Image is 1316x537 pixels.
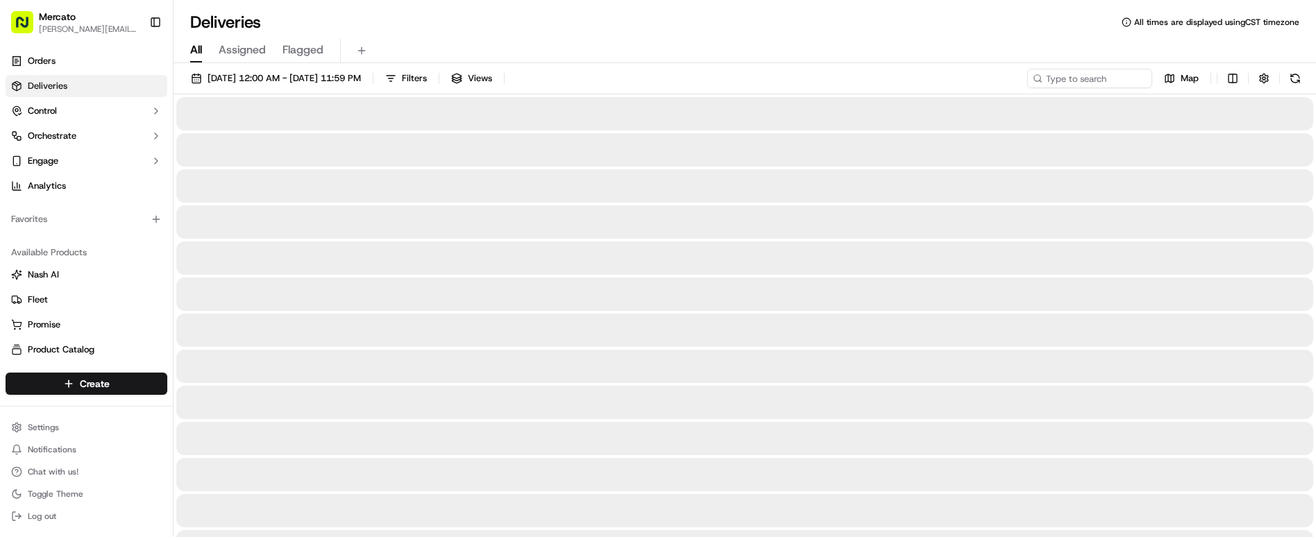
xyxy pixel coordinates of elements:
span: [DATE] 12:00 AM - [DATE] 11:59 PM [208,72,361,85]
span: Assigned [219,42,266,58]
button: Mercato[PERSON_NAME][EMAIL_ADDRESS][PERSON_NAME][DOMAIN_NAME] [6,6,144,39]
button: [PERSON_NAME][EMAIL_ADDRESS][PERSON_NAME][DOMAIN_NAME] [39,24,138,35]
button: Nash AI [6,264,167,286]
span: Log out [28,511,56,522]
span: Orders [28,55,56,67]
div: Available Products [6,241,167,264]
button: Map [1158,69,1205,88]
a: Nash AI [11,268,162,281]
div: Favorites [6,208,167,230]
a: Orders [6,50,167,72]
button: Filters [379,69,433,88]
span: Settings [28,422,59,433]
span: All [190,42,202,58]
span: Flagged [282,42,323,58]
span: Promise [28,318,60,331]
h1: Deliveries [190,11,261,33]
button: Orchestrate [6,125,167,147]
button: Views [445,69,498,88]
a: Deliveries [6,75,167,97]
span: Deliveries [28,80,67,92]
button: Notifications [6,440,167,459]
button: Settings [6,418,167,437]
button: Create [6,373,167,395]
button: Mercato [39,10,76,24]
a: Analytics [6,175,167,197]
span: Views [468,72,492,85]
button: Product Catalog [6,339,167,361]
span: Toggle Theme [28,488,83,500]
button: Fleet [6,289,167,311]
span: Product Catalog [28,343,94,356]
button: Chat with us! [6,462,167,481]
span: Notifications [28,444,76,455]
span: Orchestrate [28,130,76,142]
a: Fleet [11,293,162,306]
button: Control [6,100,167,122]
input: Type to search [1027,69,1152,88]
span: Create [80,377,110,391]
span: Engage [28,155,58,167]
button: Refresh [1285,69,1305,88]
a: Product Catalog [11,343,162,356]
span: Filters [402,72,427,85]
a: Promise [11,318,162,331]
button: Engage [6,150,167,172]
button: Promise [6,314,167,336]
span: Analytics [28,180,66,192]
button: Toggle Theme [6,484,167,504]
span: All times are displayed using CST timezone [1134,17,1299,28]
button: Log out [6,506,167,526]
span: Control [28,105,57,117]
span: Fleet [28,293,48,306]
span: Nash AI [28,268,59,281]
button: [DATE] 12:00 AM - [DATE] 11:59 PM [185,69,367,88]
span: Map [1181,72,1199,85]
span: Chat with us! [28,466,78,477]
